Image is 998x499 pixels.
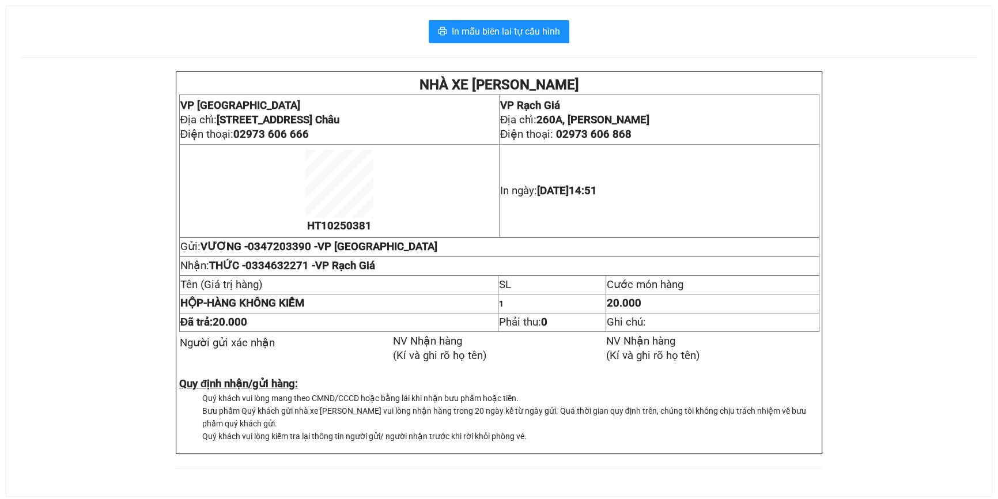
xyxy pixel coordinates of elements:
[429,20,569,43] button: printerIn mẫu biên lai tự cấu hình
[307,220,372,232] span: HT10250381
[202,392,819,405] li: Quý khách vui lòng mang theo CMND/CCCD hoặc bằng lái khi nhận bưu phẩm hoặc tiền.
[180,259,375,272] span: Nhận:
[245,259,375,272] span: 0334632271 -
[217,114,339,126] strong: [STREET_ADDRESS] Châu
[315,259,375,272] span: VP Rạch Giá
[5,53,100,91] span: Địa chỉ:
[180,316,247,328] span: Đã trả:
[317,240,437,253] span: VP [GEOGRAPHIC_DATA]
[201,240,437,253] span: VƯƠNG -
[18,5,178,21] strong: NHÀ XE [PERSON_NAME]
[499,316,547,328] span: Phải thu:
[500,114,649,126] span: Địa chỉ:
[180,99,300,112] span: VP [GEOGRAPHIC_DATA]
[180,128,309,141] span: Điện thoại:
[5,66,100,91] strong: [STREET_ADDRESS] Châu
[109,53,191,78] span: Địa chỉ:
[180,337,275,349] span: Người gửi xác nhận
[536,114,649,126] strong: 260A, [PERSON_NAME]
[606,335,675,347] span: NV Nhận hàng
[607,297,641,309] span: 20.000
[209,259,375,272] span: THỨC -
[233,128,309,141] span: 02973 606 666
[499,299,504,308] span: 1
[5,26,108,51] span: VP [GEOGRAPHIC_DATA]
[419,77,579,93] strong: NHÀ XE [PERSON_NAME]
[607,316,646,328] span: Ghi chú:
[248,240,437,253] span: 0347203390 -
[500,99,560,112] span: VP Rạch Giá
[393,335,462,347] span: NV Nhận hàng
[606,349,700,362] span: (Kí và ghi rõ họ tên)
[180,297,207,309] span: -
[202,430,819,443] li: Quý khách vui lòng kiểm tra lại thông tin người gửi/ người nhận trước khi rời khỏi phòng vé.
[438,27,447,37] span: printer
[607,278,683,291] span: Cước món hàng
[180,297,203,309] span: HỘP
[180,297,304,309] strong: HÀNG KHÔNG KIỂM
[109,53,191,78] strong: 260A, [PERSON_NAME]
[180,278,263,291] span: Tên (Giá trị hàng)
[213,316,247,328] span: 20.000
[180,114,339,126] span: Địa chỉ:
[541,316,547,328] strong: 0
[109,80,185,105] span: Điện thoại:
[537,184,597,197] span: [DATE]
[202,405,819,430] li: Bưu phẩm Quý khách gửi nhà xe [PERSON_NAME] vui lòng nhận hàng trong 20 ngày kể từ ngày gửi. Quá ...
[452,24,560,39] span: In mẫu biên lai tự cấu hình
[180,240,437,253] span: Gửi:
[556,128,632,141] span: 02973 606 868
[499,278,511,291] span: SL
[179,377,298,390] strong: Quy định nhận/gửi hàng:
[500,184,597,197] span: In ngày:
[569,184,597,197] span: 14:51
[393,349,487,362] span: (Kí và ghi rõ họ tên)
[500,128,632,141] span: Điện thoại:
[109,39,169,51] span: VP Rạch Giá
